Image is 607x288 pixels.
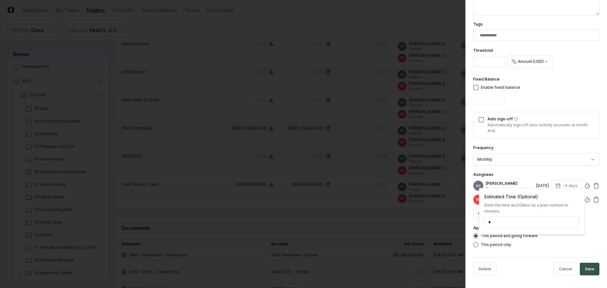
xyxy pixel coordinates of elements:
[473,145,494,150] label: Frequency
[476,183,481,188] span: AG
[473,172,494,177] label: Assignees
[514,117,518,121] button: Auto sign-off
[473,22,483,27] label: Tags
[486,181,534,186] p: [PERSON_NAME]
[551,180,582,191] button: -4 days
[486,186,534,191] p: Preparer
[515,203,527,208] span: 1h30m
[473,208,501,219] button: +Preparer
[473,77,500,81] label: Fixed Balance
[487,117,594,121] label: Auto sign-off
[554,263,577,275] button: Cancel
[484,193,579,200] div: Estimated Time (Optional)
[473,48,493,53] label: Threshold
[484,202,579,214] div: Enter the time as or as a plain number in minutes.
[473,225,489,230] label: Apply to
[481,234,537,238] label: This period and going forward
[487,122,594,134] p: Automatically sign off zero-activity accounts at month end.
[481,85,520,90] div: Enable fixed balance
[473,263,497,275] button: Delete
[536,183,549,189] div: [DATE]
[476,197,481,202] span: RK
[481,243,511,247] label: This period only
[580,263,599,275] button: Save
